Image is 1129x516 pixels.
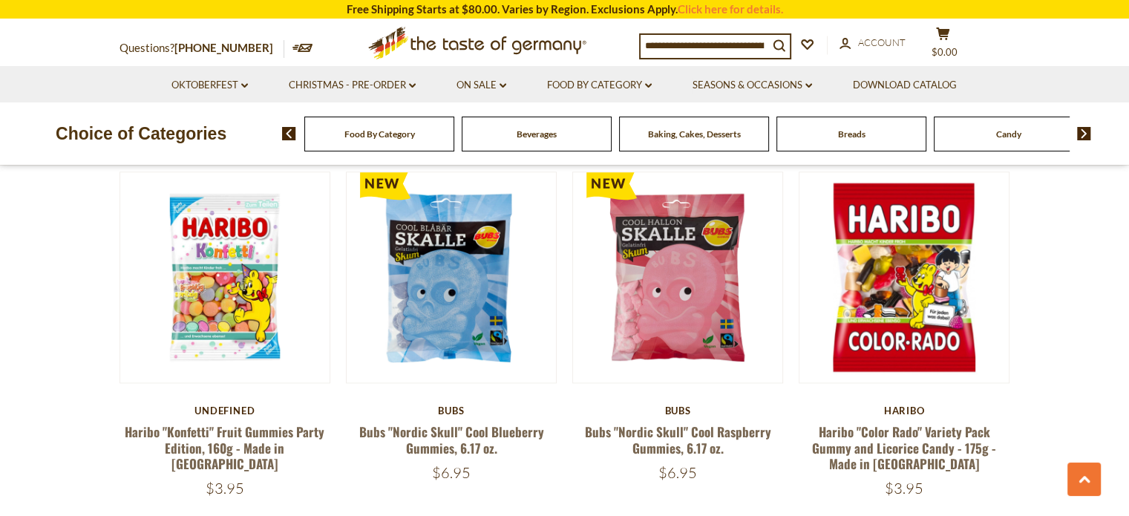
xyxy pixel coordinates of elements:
img: next arrow [1077,127,1091,140]
div: Haribo [799,405,1010,417]
a: Account [840,35,906,51]
img: Bubs "Nordic Skull" Cool Blueberry Gummies, 6.17 oz. [347,172,557,382]
a: Bubs "Nordic Skull" Cool Raspberry Gummies, 6.17 oz. [585,422,771,457]
a: Haribo "Konfetti" Fruit Gummies Party Edition, 160g - Made in [GEOGRAPHIC_DATA] [125,422,324,473]
div: Bubs [346,405,557,417]
button: $0.00 [921,27,966,64]
span: $3.95 [206,479,244,497]
a: [PHONE_NUMBER] [174,41,273,54]
a: Oktoberfest [171,77,248,94]
img: Haribo "Konfetti" Fruit Gummies Party Edition, 160g - Made in Germany [120,172,330,382]
a: On Sale [456,77,506,94]
a: Food By Category [344,128,415,140]
p: Questions? [120,39,284,58]
span: $3.95 [885,479,923,497]
span: $6.95 [658,463,697,482]
a: Click here for details. [678,2,783,16]
a: Download Catalog [853,77,957,94]
span: Account [858,36,906,48]
span: $0.00 [932,46,958,58]
a: Bubs "Nordic Skull" Cool Blueberry Gummies, 6.17 oz. [359,422,543,457]
a: Baking, Cakes, Desserts [648,128,741,140]
img: Haribo "Color Rado" Variety Pack Gummy and Licorice Candy - 175g - Made in Germany [799,172,1009,382]
a: Beverages [517,128,557,140]
a: Food By Category [547,77,652,94]
div: Bubs [572,405,784,417]
img: previous arrow [282,127,296,140]
a: Candy [996,128,1021,140]
a: Breads [838,128,865,140]
img: Bubs "Nordic Skull" Cool Raspberry Gummies, 6.17 oz. [573,172,783,382]
span: $6.95 [432,463,471,482]
div: undefined [120,405,331,417]
a: Seasons & Occasions [693,77,812,94]
a: Haribo "Color Rado" Variety Pack Gummy and Licorice Candy - 175g - Made in [GEOGRAPHIC_DATA] [812,422,996,473]
a: Christmas - PRE-ORDER [289,77,416,94]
